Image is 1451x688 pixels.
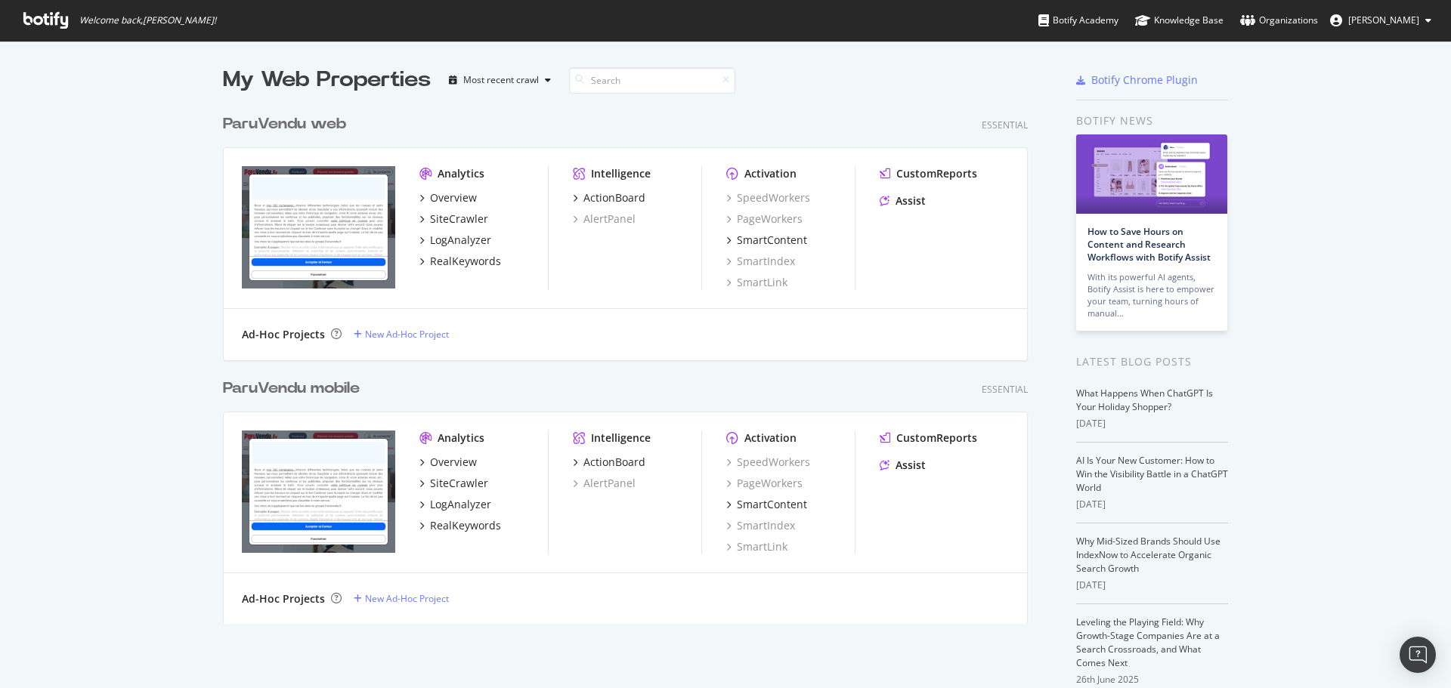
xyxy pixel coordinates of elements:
[591,430,651,446] div: Intelligence
[419,254,501,269] a: RealKeywords
[573,211,636,227] a: AlertPanel
[463,76,539,85] div: Most recent crawl
[880,193,926,208] a: Assist
[419,518,501,533] a: RealKeywords
[430,190,477,205] div: Overview
[242,591,325,606] div: Ad-Hoc Projects
[223,378,366,400] a: ParuVendu mobile
[1076,535,1221,575] a: Why Mid-Sized Brands Should Use IndexNow to Accelerate Organic Search Growth
[880,430,977,446] a: CustomReports
[726,497,807,512] a: SmartContent
[1087,225,1211,264] a: How to Save Hours on Content and Research Workflows with Botify Assist
[223,378,360,400] div: ParuVendu mobile
[79,14,216,26] span: Welcome back, [PERSON_NAME] !
[1135,13,1224,28] div: Knowledge Base
[744,430,797,446] div: Activation
[896,166,977,181] div: CustomReports
[896,193,926,208] div: Assist
[1400,637,1436,673] div: Open Intercom Messenger
[430,455,477,470] div: Overview
[726,518,795,533] a: SmartIndex
[430,254,501,269] div: RealKeywords
[896,458,926,473] div: Assist
[1318,8,1443,32] button: [PERSON_NAME]
[982,383,1028,396] div: Essential
[419,497,491,512] a: LogAnalyzer
[354,328,449,341] a: New Ad-Hoc Project
[726,275,787,290] a: SmartLink
[896,430,977,446] div: CustomReports
[1076,615,1220,669] a: Leveling the Playing Field: Why Growth-Stage Companies Are at a Search Crossroads, and What Comes...
[242,166,395,288] img: www.paruvendu.fr
[726,190,810,205] a: SpeedWorkers
[1076,113,1228,129] div: Botify news
[726,254,795,269] a: SmartIndex
[1091,73,1198,88] div: Botify Chrome Plugin
[737,497,807,512] div: SmartContent
[1076,498,1228,511] div: [DATE]
[1076,673,1228,686] div: 26th June 2025
[223,95,1040,624] div: grid
[419,476,488,491] a: SiteCrawler
[1038,13,1118,28] div: Botify Academy
[430,476,488,491] div: SiteCrawler
[569,67,735,94] input: Search
[573,190,645,205] a: ActionBoard
[354,592,449,605] a: New Ad-Hoc Project
[443,68,557,92] button: Most recent crawl
[438,166,484,181] div: Analytics
[438,430,484,446] div: Analytics
[1076,454,1228,494] a: AI Is Your New Customer: How to Win the Visibility Battle in a ChatGPT World
[1076,417,1228,430] div: [DATE]
[726,476,803,491] a: PageWorkers
[726,233,807,248] a: SmartContent
[223,113,346,135] div: ParuVendu web
[430,211,488,227] div: SiteCrawler
[1076,73,1198,88] a: Botify Chrome Plugin
[430,497,491,512] div: LogAnalyzer
[573,455,645,470] a: ActionBoard
[223,65,431,95] div: My Web Properties
[726,455,810,470] a: SpeedWorkers
[1076,387,1213,413] a: What Happens When ChatGPT Is Your Holiday Shopper?
[419,455,477,470] a: Overview
[223,113,352,135] a: ParuVendu web
[880,458,926,473] a: Assist
[419,211,488,227] a: SiteCrawler
[737,233,807,248] div: SmartContent
[419,190,477,205] a: Overview
[591,166,651,181] div: Intelligence
[419,233,491,248] a: LogAnalyzer
[1076,134,1227,214] img: How to Save Hours on Content and Research Workflows with Botify Assist
[1348,14,1419,26] span: Maxime Allain
[726,211,803,227] a: PageWorkers
[726,539,787,554] a: SmartLink
[365,328,449,341] div: New Ad-Hoc Project
[1076,578,1228,592] div: [DATE]
[583,190,645,205] div: ActionBoard
[1240,13,1318,28] div: Organizations
[242,430,395,553] img: www.paruvendu.fr
[573,476,636,491] a: AlertPanel
[583,455,645,470] div: ActionBoard
[430,233,491,248] div: LogAnalyzer
[1087,271,1216,319] div: With its powerful AI agents, Botify Assist is here to empower your team, turning hours of manual…
[242,327,325,342] div: Ad-Hoc Projects
[1076,353,1228,370] div: Latest Blog Posts
[982,119,1028,131] div: Essential
[880,166,977,181] a: CustomReports
[430,518,501,533] div: RealKeywords
[744,166,797,181] div: Activation
[365,592,449,605] div: New Ad-Hoc Project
